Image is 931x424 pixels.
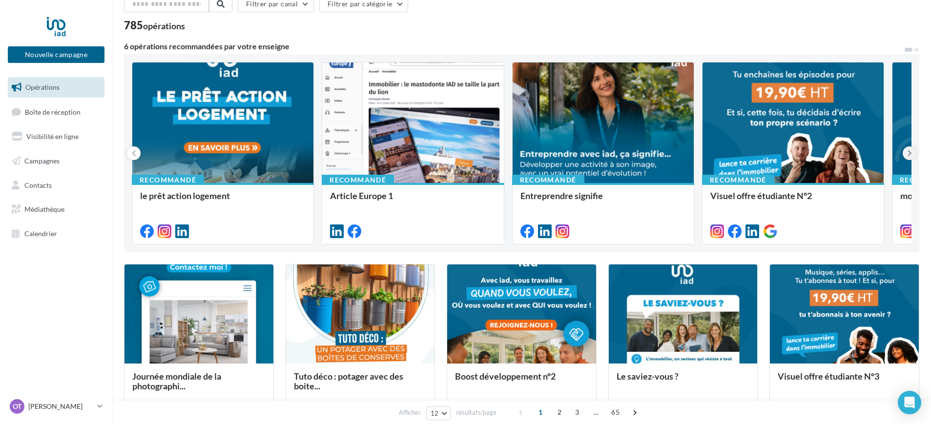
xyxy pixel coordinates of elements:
span: ... [588,404,604,420]
div: Recommandé [322,175,394,185]
span: le prêt action logement [140,190,230,201]
a: Calendrier [6,223,106,244]
a: Boîte de réception [6,101,106,122]
span: Article Europe 1 [330,190,393,201]
a: Campagnes [6,151,106,171]
span: Médiathèque [24,205,64,213]
span: Tuto déco : potager avec des boite... [294,371,403,391]
span: Contacts [24,181,52,189]
p: [PERSON_NAME] [28,402,93,411]
div: Recommandé [512,175,584,185]
span: Boîte de réception [25,107,81,116]
span: Le saviez-vous ? [617,371,679,382]
span: Visibilité en ligne [26,132,79,141]
span: Campagnes [24,157,60,165]
div: Open Intercom Messenger [898,391,921,414]
a: Médiathèque [6,199,106,220]
div: 785 [124,20,185,31]
div: opérations [143,21,185,30]
span: Visuel offre étudiante N°3 [778,371,879,382]
span: Opérations [25,83,60,91]
a: Contacts [6,175,106,196]
span: Boost développement n°2 [455,371,556,382]
div: Recommandé [702,175,774,185]
span: 65 [607,404,623,420]
span: Visuel offre étudiante N°2 [710,190,812,201]
span: OT [13,402,21,411]
div: Recommandé [132,175,204,185]
span: 2 [552,404,567,420]
span: Calendrier [24,229,57,238]
span: 12 [431,409,439,417]
a: Opérations [6,77,106,98]
span: résultats/page [456,408,497,417]
button: 12 [426,406,451,420]
span: Entreprendre signifie [520,190,603,201]
span: 1 [533,404,548,420]
span: Journée mondiale de la photographi... [132,371,221,391]
span: 3 [569,404,585,420]
button: Nouvelle campagne [8,46,104,63]
div: 6 opérations recommandées par votre enseigne [124,42,904,50]
a: Visibilité en ligne [6,126,106,147]
span: Afficher [399,408,421,417]
a: OT [PERSON_NAME] [8,397,104,416]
